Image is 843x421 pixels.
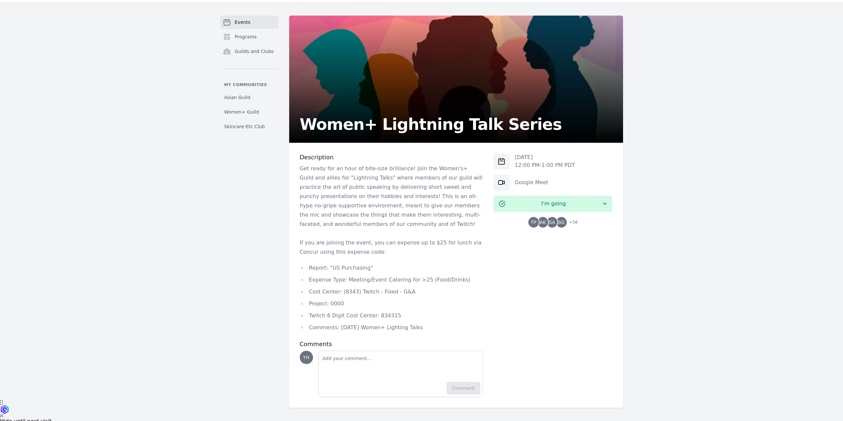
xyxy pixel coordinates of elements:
li: Report: “US Purchasing” [300,263,483,273]
span: AK [540,220,546,225]
a: Events [220,16,279,29]
span: Asian Guild [224,94,250,101]
h3: Comments [300,340,483,348]
a: Programs [220,30,279,43]
p: Get ready for an hour of bite-size brilliance! Join the Women's+ Guild and allies for "Lightning ... [300,164,483,229]
a: Asian Guild [220,91,279,103]
li: Cost Center: (8343) Twitch - Fixed - G&A [300,287,483,296]
a: Google Meet [515,179,548,185]
h2: Women+ Lightning Talk Series [300,116,562,132]
span: Women+ Guild [224,109,259,115]
p: 12:00 PM - 1:00 PM PDT [515,161,575,169]
span: TP [531,220,536,225]
span: Events [235,19,250,26]
span: Programs [235,33,257,40]
h3: Description [300,153,483,161]
span: SG [558,220,565,225]
span: I'm going [505,200,602,208]
p: If you are joining the event, you can expense up to $25 for lunch via Concur using this expense c... [300,238,483,257]
a: Guilds and Clubs [220,45,279,58]
span: Skincare-Etc Club [224,123,265,130]
button: I'm going [494,196,612,212]
span: Guilds and Clubs [235,48,274,55]
span: SA [549,220,555,225]
span: + 58 [565,218,578,228]
p: My communities [220,82,279,87]
nav: Sidebar [220,16,279,132]
span: YH [303,355,309,360]
li: Twitch 6 Digit Cost Center: 834315 [300,311,483,320]
p: [DATE] [515,153,575,161]
a: Women+ Guild [220,106,279,118]
li: Project: 0000 [300,299,483,308]
li: Comments: [DATE] Women+ Lighting Talks [300,323,483,332]
li: Expense Type: Meeting/Event Catering for >25 (Food/Drinks) [300,275,483,285]
button: Comment [447,382,481,395]
a: Skincare-Etc Club [220,121,279,132]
